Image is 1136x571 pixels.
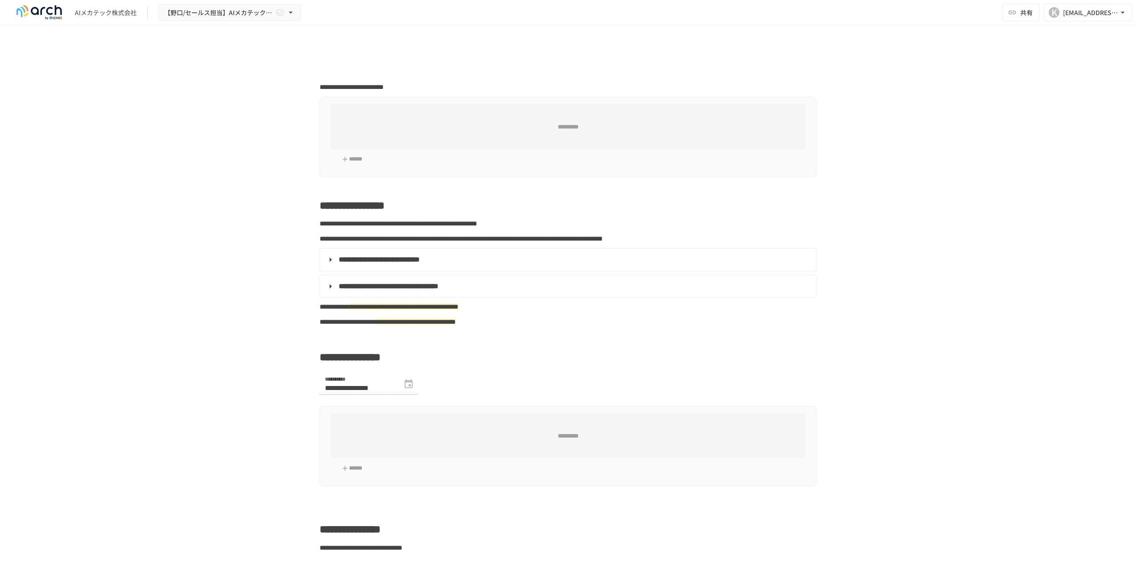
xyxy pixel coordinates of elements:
[1020,8,1033,17] span: 共有
[75,8,137,17] div: AIメカテック株式会社
[11,5,68,20] img: logo-default@2x-9cf2c760.svg
[1002,4,1040,21] button: 共有
[158,4,301,21] button: 【野口/セールス担当】AIメカテック株式会社様_初期設定サポート
[1043,4,1132,21] button: K[EMAIL_ADDRESS][DOMAIN_NAME]
[164,7,274,18] span: 【野口/セールス担当】AIメカテック株式会社様_初期設定サポート
[1063,7,1118,18] div: [EMAIL_ADDRESS][DOMAIN_NAME]
[1049,7,1059,18] div: K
